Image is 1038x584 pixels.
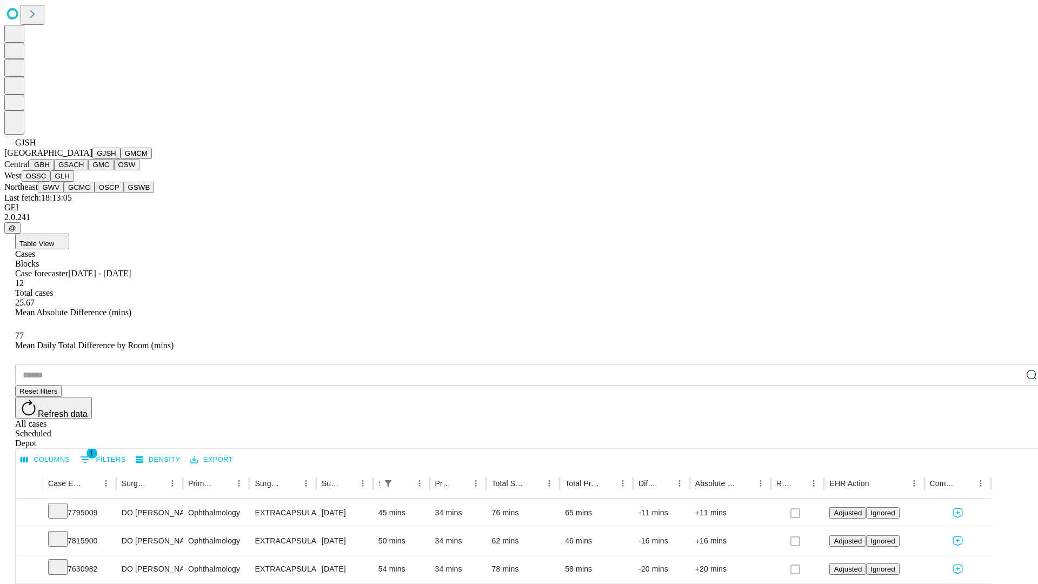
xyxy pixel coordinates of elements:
[4,182,38,191] span: Northeast
[188,527,244,555] div: Ophthalmology
[4,160,30,169] span: Central
[378,479,380,488] div: Scheduled In Room Duration
[657,476,672,491] button: Sort
[829,563,866,575] button: Adjusted
[98,476,114,491] button: Menu
[834,537,862,545] span: Adjusted
[565,479,599,488] div: Total Predicted Duration
[64,182,95,193] button: GCMC
[412,476,427,491] button: Menu
[829,507,866,519] button: Adjusted
[255,499,310,527] div: EXTRACAPSULAR CATARACT REMOVAL WITH [MEDICAL_DATA]
[4,193,72,202] span: Last fetch: 18:13:05
[453,476,468,491] button: Sort
[695,479,737,488] div: Absolute Difference
[381,476,396,491] button: Show filters
[298,476,314,491] button: Menu
[48,479,82,488] div: Case Epic Id
[133,452,183,468] button: Density
[15,308,131,317] span: Mean Absolute Difference (mins)
[958,476,973,491] button: Sort
[565,527,628,555] div: 46 mins
[165,476,180,491] button: Menu
[435,479,453,488] div: Predicted In Room Duration
[19,240,54,248] span: Table View
[468,476,483,491] button: Menu
[114,159,140,170] button: OSW
[870,537,895,545] span: Ignored
[435,555,481,583] div: 34 mins
[188,499,244,527] div: Ophthalmology
[88,159,114,170] button: GMC
[491,555,554,583] div: 78 mins
[19,387,57,395] span: Reset filters
[15,288,53,297] span: Total cases
[92,148,121,159] button: GJSH
[870,565,895,573] span: Ignored
[378,499,424,527] div: 45 mins
[565,555,628,583] div: 58 mins
[638,479,656,488] div: Difference
[638,555,684,583] div: -20 mins
[491,499,554,527] div: 76 mins
[322,499,368,527] div: [DATE]
[491,527,554,555] div: 62 mins
[95,182,124,193] button: OSCP
[340,476,355,491] button: Sort
[50,170,74,182] button: GLH
[15,341,174,350] span: Mean Daily Total Difference by Room (mins)
[15,234,69,249] button: Table View
[829,479,869,488] div: EHR Action
[122,527,177,555] div: DO [PERSON_NAME]
[866,507,899,519] button: Ignored
[695,499,766,527] div: +11 mins
[77,451,129,468] button: Show filters
[15,331,24,340] span: 77
[397,476,412,491] button: Sort
[38,409,88,419] span: Refresh data
[4,203,1034,213] div: GEI
[565,499,628,527] div: 65 mins
[4,213,1034,222] div: 2.0.241
[4,171,22,180] span: West
[83,476,98,491] button: Sort
[695,555,766,583] div: +20 mins
[15,298,35,307] span: 25.67
[15,269,68,278] span: Case forecaster
[22,170,51,182] button: OSSC
[753,476,768,491] button: Menu
[283,476,298,491] button: Sort
[834,509,862,517] span: Adjusted
[738,476,753,491] button: Sort
[355,476,370,491] button: Menu
[15,278,24,288] span: 12
[930,479,957,488] div: Comments
[381,476,396,491] div: 1 active filter
[4,222,21,234] button: @
[322,555,368,583] div: [DATE]
[255,527,310,555] div: EXTRACAPSULAR CATARACT REMOVAL WITH [MEDICAL_DATA]
[231,476,247,491] button: Menu
[695,527,766,555] div: +16 mins
[435,527,481,555] div: 34 mins
[122,499,177,527] div: DO [PERSON_NAME]
[638,499,684,527] div: -11 mins
[378,555,424,583] div: 54 mins
[615,476,630,491] button: Menu
[672,476,687,491] button: Menu
[776,479,790,488] div: Resolved in EHR
[491,479,525,488] div: Total Scheduled Duration
[122,555,177,583] div: DO [PERSON_NAME]
[30,159,54,170] button: GBH
[21,560,37,579] button: Expand
[600,476,615,491] button: Sort
[54,159,88,170] button: GSACH
[322,479,339,488] div: Surgery Date
[806,476,821,491] button: Menu
[48,527,111,555] div: 7815900
[973,476,988,491] button: Menu
[255,479,282,488] div: Surgery Name
[255,555,310,583] div: EXTRACAPSULAR CATARACT REMOVAL WITH [MEDICAL_DATA]
[542,476,557,491] button: Menu
[527,476,542,491] button: Sort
